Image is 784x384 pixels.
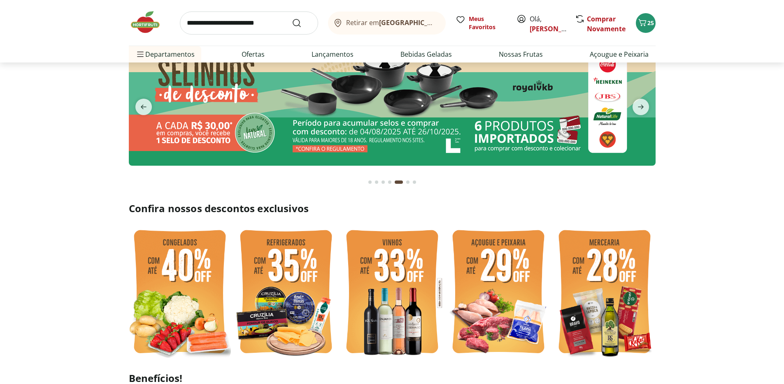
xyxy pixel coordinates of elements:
button: Go to page 4 from fs-carousel [386,172,393,192]
a: [PERSON_NAME] [530,24,583,33]
h2: Confira nossos descontos exclusivos [129,202,656,215]
span: Meus Favoritos [469,15,507,31]
button: Menu [135,44,145,64]
button: Retirar em[GEOGRAPHIC_DATA]/[GEOGRAPHIC_DATA] [328,12,446,35]
span: 25 [647,19,654,27]
button: Go to page 2 from fs-carousel [373,172,380,192]
img: selinhos [128,38,655,166]
a: Açougue e Peixaria [590,49,649,59]
button: Go to page 3 from fs-carousel [380,172,386,192]
a: Ofertas [242,49,265,59]
button: Current page from fs-carousel [393,172,405,192]
button: Go to page 7 from fs-carousel [411,172,418,192]
a: Nossas Frutas [499,49,543,59]
img: mercearia [554,225,656,361]
img: Hortifruti [129,10,170,35]
span: Departamentos [135,44,195,64]
a: Bebidas Geladas [400,49,452,59]
img: açougue [447,225,549,361]
button: previous [129,99,158,115]
span: Olá, [530,14,566,34]
span: Retirar em [346,19,437,26]
img: vinho [341,225,443,361]
input: search [180,12,318,35]
b: [GEOGRAPHIC_DATA]/[GEOGRAPHIC_DATA] [379,18,518,27]
a: Comprar Novamente [587,14,626,33]
a: Meus Favoritos [456,15,507,31]
button: Go to page 6 from fs-carousel [405,172,411,192]
a: Lançamentos [312,49,354,59]
img: refrigerados [235,225,337,361]
button: next [626,99,656,115]
button: Submit Search [292,18,312,28]
button: Go to page 1 from fs-carousel [367,172,373,192]
h2: Benefícios! [129,372,656,384]
button: Carrinho [636,13,656,33]
img: feira [129,225,231,361]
